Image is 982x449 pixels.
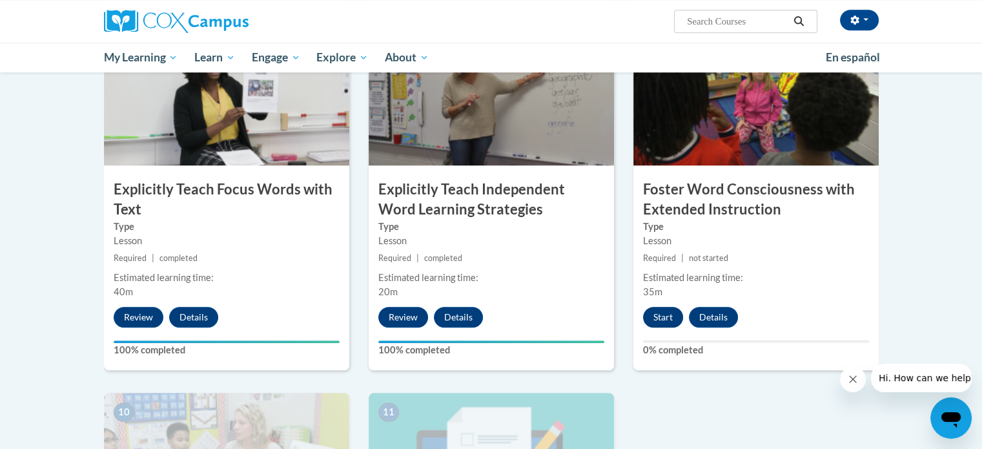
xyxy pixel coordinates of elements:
iframe: Button to launch messaging window [930,397,972,439]
div: Estimated learning time: [643,271,869,285]
img: Course Image [369,36,614,165]
span: Explore [316,50,368,65]
h3: Foster Word Consciousness with Extended Instruction [633,180,879,220]
div: Your progress [378,340,604,343]
a: Engage [243,43,309,72]
span: My Learning [103,50,178,65]
div: Lesson [378,234,604,248]
label: Type [643,220,869,234]
span: 11 [378,402,399,422]
span: Required [114,253,147,263]
iframe: Close message [840,366,866,392]
button: Details [689,307,738,328]
label: 0% completed [643,343,869,357]
button: Details [434,307,483,328]
button: Details [169,307,218,328]
span: Required [643,253,676,263]
button: Review [378,307,428,328]
span: Hi. How can we help? [8,9,105,19]
label: Type [114,220,340,234]
h3: Explicitly Teach Independent Word Learning Strategies [369,180,614,220]
div: Your progress [114,340,340,343]
iframe: Message from company [871,364,972,392]
span: not started [689,253,728,263]
div: Lesson [114,234,340,248]
button: Review [114,307,163,328]
img: Cox Campus [104,10,249,33]
button: Start [643,307,683,328]
div: Lesson [643,234,869,248]
label: Type [378,220,604,234]
a: En español [817,44,888,71]
div: Estimated learning time: [114,271,340,285]
span: completed [424,253,462,263]
span: 20m [378,286,398,297]
div: Main menu [85,43,898,72]
span: En español [826,50,880,64]
span: completed [159,253,198,263]
button: Account Settings [840,10,879,30]
div: Estimated learning time: [378,271,604,285]
span: 40m [114,286,133,297]
span: About [385,50,429,65]
label: 100% completed [114,343,340,357]
a: About [376,43,437,72]
label: 100% completed [378,343,604,357]
a: My Learning [96,43,187,72]
span: Required [378,253,411,263]
span: Engage [252,50,300,65]
span: Learn [194,50,235,65]
span: 35m [643,286,662,297]
span: | [416,253,419,263]
input: Search Courses [686,14,789,29]
span: | [152,253,154,263]
span: 10 [114,402,134,422]
span: | [681,253,684,263]
h3: Explicitly Teach Focus Words with Text [104,180,349,220]
img: Course Image [633,36,879,165]
button: Search [789,14,808,29]
a: Learn [186,43,243,72]
a: Explore [308,43,376,72]
img: Course Image [104,36,349,165]
a: Cox Campus [104,10,349,33]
